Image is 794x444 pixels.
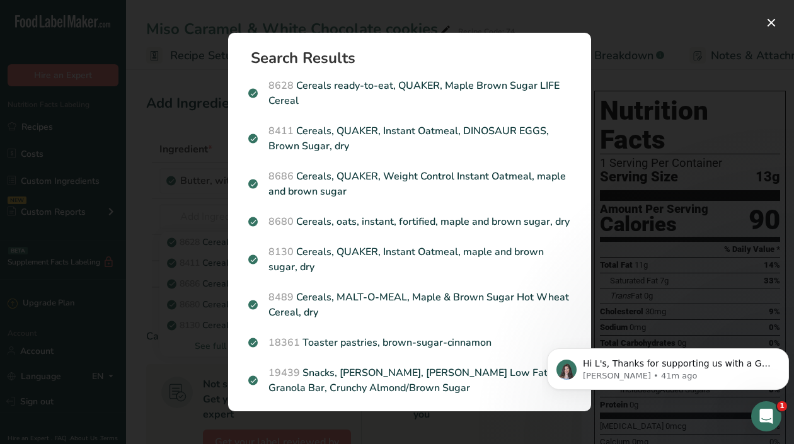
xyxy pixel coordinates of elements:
span: 1 [777,401,787,411]
iframe: Intercom live chat [751,401,781,431]
p: Cereals, QUAKER, Instant Oatmeal, DINOSAUR EGGS, Brown Sugar, dry [248,123,571,154]
p: Snacks, [PERSON_NAME], [PERSON_NAME] Low Fat Granola Bar, Crunchy Almond/Brown Sugar [248,365,571,396]
p: Toaster pastries, brown-sugar-cinnamon [248,335,571,350]
p: Cereals, QUAKER, Weight Control Instant Oatmeal, maple and brown sugar [248,169,571,199]
span: 8686 [268,169,294,183]
span: 18361 [268,336,300,350]
p: Dark Brown Sugar [248,411,571,426]
h1: Search Results [251,50,578,65]
span: 8680 [268,215,294,229]
span: 8628 [268,79,294,93]
span: 8130 [268,245,294,259]
p: Cereals, oats, instant, fortified, maple and brown sugar, dry [248,214,571,229]
span: 8489 [268,290,294,304]
span: 8411 [268,124,294,138]
p: Cereals, QUAKER, Instant Oatmeal, maple and brown sugar, dry [248,244,571,275]
p: Cereals, MALT-O-MEAL, Maple & Brown Sugar Hot Wheat Cereal, dry [248,290,571,320]
p: Cereals ready-to-eat, QUAKER, Maple Brown Sugar LIFE Cereal [248,78,571,108]
span: 19439 [268,366,300,380]
iframe: Intercom notifications message [542,322,794,410]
